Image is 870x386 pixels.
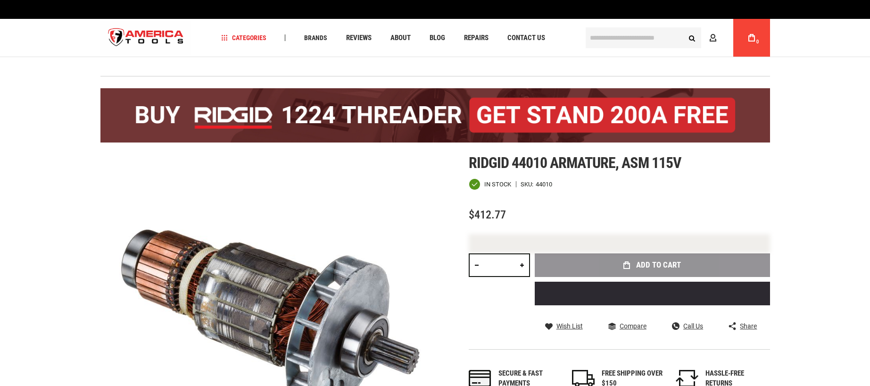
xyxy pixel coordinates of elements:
a: Call Us [672,322,703,330]
span: 0 [756,39,759,44]
button: Search [683,29,701,47]
div: Availability [469,178,511,190]
img: BOGO: Buy the RIDGID® 1224 Threader (26092), get the 92467 200A Stand FREE! [100,88,770,143]
span: Brands [304,34,327,41]
span: Reviews [346,34,372,42]
img: America Tools [100,20,192,56]
span: Categories [221,34,266,41]
a: Categories [217,32,271,44]
div: 44010 [536,181,552,187]
span: In stock [484,181,511,187]
span: Compare [620,323,646,329]
span: $412.77 [469,208,506,221]
span: Contact Us [507,34,545,42]
span: Share [740,323,757,329]
span: Ridgid 44010 armature, asm 115v [469,154,681,172]
span: Wish List [556,323,583,329]
span: Repairs [464,34,489,42]
span: Blog [430,34,445,42]
a: Wish List [545,322,583,330]
span: Call Us [683,323,703,329]
a: Repairs [460,32,493,44]
span: About [390,34,411,42]
a: store logo [100,20,192,56]
a: 0 [743,19,761,57]
a: Contact Us [503,32,549,44]
a: Reviews [342,32,376,44]
strong: SKU [521,181,536,187]
a: Brands [300,32,331,44]
a: Blog [425,32,449,44]
a: About [386,32,415,44]
a: Compare [608,322,646,330]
